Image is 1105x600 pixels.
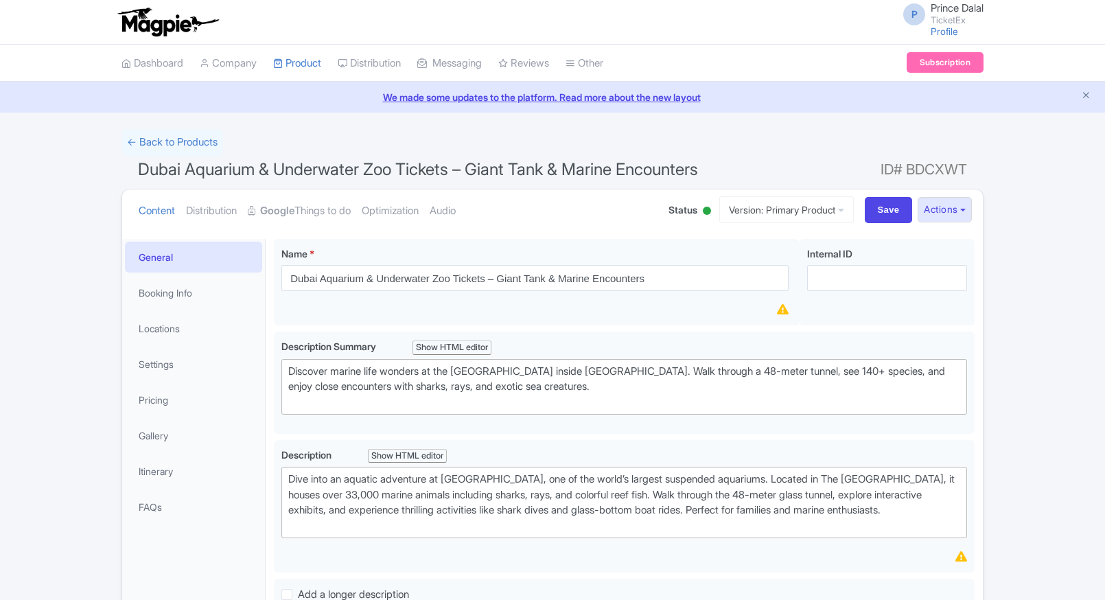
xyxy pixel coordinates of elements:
[125,420,262,451] a: Gallery
[288,472,960,533] div: Dive into an aquatic adventure at [GEOGRAPHIC_DATA], one of the world’s largest suspended aquariu...
[125,242,262,273] a: General
[865,197,913,223] input: Save
[288,364,960,411] div: Discover marine life wonders at the [GEOGRAPHIC_DATA] inside [GEOGRAPHIC_DATA]. Walk through a 48...
[918,197,972,222] button: Actions
[417,45,482,82] a: Messaging
[125,492,262,522] a: FAQs
[931,25,958,37] a: Profile
[125,349,262,380] a: Settings
[125,384,262,415] a: Pricing
[139,189,175,233] a: Content
[903,3,925,25] span: P
[281,449,334,461] span: Description
[931,16,984,25] small: TicketEx
[566,45,603,82] a: Other
[273,45,321,82] a: Product
[8,90,1097,104] a: We made some updates to the platform. Read more about the new layout
[412,341,491,355] div: Show HTML editor
[1081,89,1091,104] button: Close announcement
[498,45,549,82] a: Reviews
[125,313,262,344] a: Locations
[430,189,456,233] a: Audio
[121,45,183,82] a: Dashboard
[719,196,854,223] a: Version: Primary Product
[368,449,447,463] div: Show HTML editor
[362,189,419,233] a: Optimization
[125,456,262,487] a: Itinerary
[931,1,984,14] span: Prince Dalal
[668,203,697,217] span: Status
[138,159,698,179] span: Dubai Aquarium & Underwater Zoo Tickets – Giant Tank & Marine Encounters
[200,45,257,82] a: Company
[281,248,307,259] span: Name
[807,248,852,259] span: Internal ID
[115,7,221,37] img: logo-ab69f6fb50320c5b225c76a69d11143b.png
[260,203,294,219] strong: Google
[895,3,984,25] a: P Prince Dalal TicketEx
[121,129,223,156] a: ← Back to Products
[186,189,237,233] a: Distribution
[248,189,351,233] a: GoogleThings to do
[281,341,378,352] span: Description Summary
[907,52,984,73] a: Subscription
[700,201,714,222] div: Active
[125,277,262,308] a: Booking Info
[881,156,967,183] span: ID# BDCXWT
[338,45,401,82] a: Distribution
